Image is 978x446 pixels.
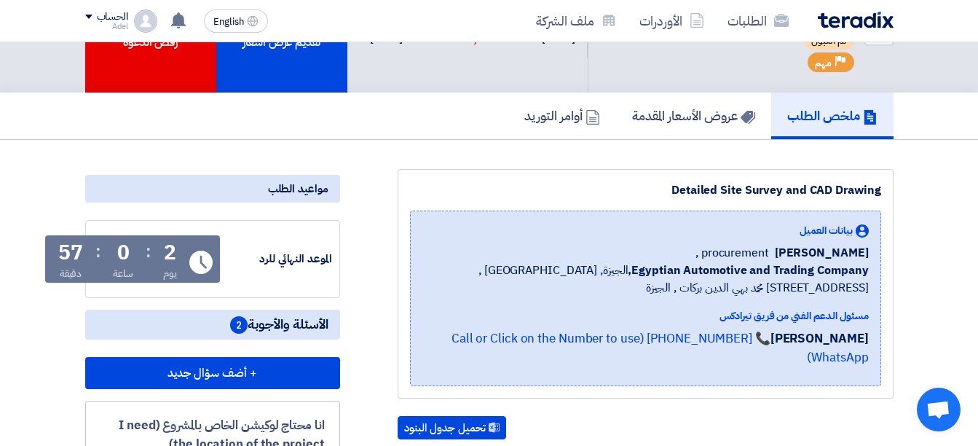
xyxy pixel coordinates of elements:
img: profile_test.png [134,9,157,33]
div: الحساب [97,11,128,23]
div: دقيقة [60,266,82,281]
div: مواعيد الطلب [85,175,340,203]
div: ساعة [113,266,134,281]
div: 2 [164,243,176,263]
button: English [204,9,268,33]
div: : [95,238,100,265]
a: الطلبات [716,4,800,38]
b: Egyptian Automotive and Trading Company, [628,262,868,279]
span: 2 [230,316,248,334]
h5: أوامر التوريد [524,107,600,124]
img: Teradix logo [818,12,894,28]
div: Adel [85,23,128,31]
a: ملخص الطلب [771,93,894,139]
a: 📞 [PHONE_NUMBER] (Call or Click on the Number to use WhatsApp) [451,329,869,367]
a: عروض الأسعار المقدمة [616,93,771,139]
span: بيانات العميل [800,223,853,238]
h5: ملخص الطلب [787,107,878,124]
div: 0 [117,243,130,263]
span: الجيزة, [GEOGRAPHIC_DATA] ,[STREET_ADDRESS] محمد بهي الدين بركات , الجيزة [422,262,869,297]
div: : [146,238,151,265]
span: الأسئلة والأجوبة [230,316,328,334]
a: ملف الشركة [524,4,628,38]
div: Open chat [917,388,961,431]
span: procurement , [695,244,769,262]
button: + أضف سؤال جديد [85,357,340,389]
div: مسئول الدعم الفني من فريق تيرادكس [422,308,869,324]
div: الموعد النهائي للرد [223,251,332,267]
span: مهم [815,56,832,70]
div: 57 [58,243,83,263]
button: تحميل جدول البنود [398,416,506,439]
a: أوامر التوريد [508,93,616,139]
h5: عروض الأسعار المقدمة [632,107,755,124]
strong: [PERSON_NAME] [770,329,869,348]
div: Detailed Site Survey and CAD Drawing [410,181,881,199]
a: الأوردرات [628,4,716,38]
div: يوم [163,266,177,281]
span: English [213,17,244,27]
span: [PERSON_NAME] [775,244,869,262]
